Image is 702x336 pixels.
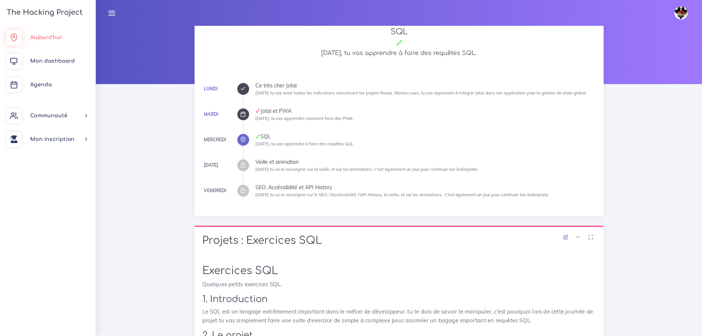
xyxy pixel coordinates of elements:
p: Quelques petits exercices SQL. [202,280,596,289]
img: avatar [674,6,688,20]
h1: Exercices SQL [202,265,596,277]
div: SEO, Accéssibilité et API History [255,185,596,190]
div: Ce très cher Jotai [255,83,596,88]
h3: The Hacking Project [4,8,83,17]
a: Lundi [204,86,217,91]
small: [DATE] tu vas avoir toutes les indications concernant les projets finaux. Niveau cours, tu vas ap... [255,90,587,96]
div: Veille et animation [255,159,596,164]
span: Communauté [30,113,67,118]
div: Mercredi [204,136,226,144]
small: [DATE], tu vas apprendre à faire des requêtes SQL. [255,141,354,146]
div: [DATE] [204,161,218,169]
span: Aujourd'hui [30,35,62,40]
span: Agenda [30,82,52,87]
span: Mon dashboard [30,58,75,64]
h1: Projets : Exercices SQL [202,235,596,247]
span: Mon inscription [30,136,74,142]
small: [DATE], tu vas apprendre comment faire des PWA. [255,116,353,121]
small: [DATE] tu va te renseigner sur le SEO, l'Accéssibilité, l'API History, la veille, et sur les anim... [255,192,549,197]
h5: [DATE], tu vas apprendre à faire des requêtes SQL. [202,50,596,57]
h2: 1. Introduction [202,294,596,305]
div: Jotai et PWA [255,108,596,114]
p: Le SQL est un langage extrêmement important dans le métier de développeur, tu te dois de savoir l... [202,307,596,325]
div: Vendredi [204,187,226,195]
a: Mardi [204,111,218,117]
h3: SQL [202,27,596,37]
small: [DATE] tu va te renseigner sur la veille, et sur les animations. C'est également un jour pour con... [255,167,478,172]
div: SQL [255,134,596,139]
